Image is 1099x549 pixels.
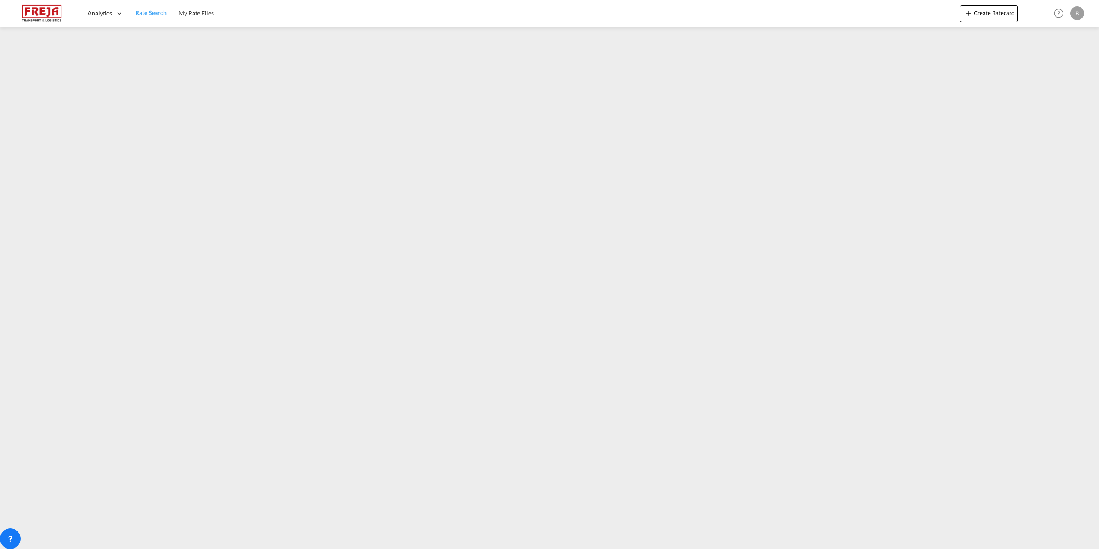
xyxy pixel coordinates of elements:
[960,5,1018,22] button: icon-plus 400-fgCreate Ratecard
[13,4,71,23] img: 586607c025bf11f083711d99603023e7.png
[1051,6,1066,21] span: Help
[1070,6,1084,20] div: B
[179,9,214,17] span: My Rate Files
[88,9,112,18] span: Analytics
[135,9,167,16] span: Rate Search
[963,8,974,18] md-icon: icon-plus 400-fg
[1051,6,1070,21] div: Help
